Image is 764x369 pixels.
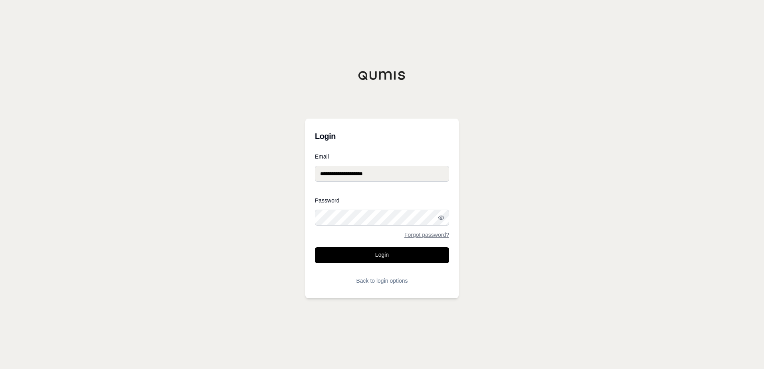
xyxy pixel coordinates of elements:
button: Login [315,247,449,263]
button: Back to login options [315,273,449,289]
a: Forgot password? [404,232,449,238]
h3: Login [315,128,449,144]
img: Qumis [358,71,406,80]
label: Email [315,154,449,159]
label: Password [315,198,449,203]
